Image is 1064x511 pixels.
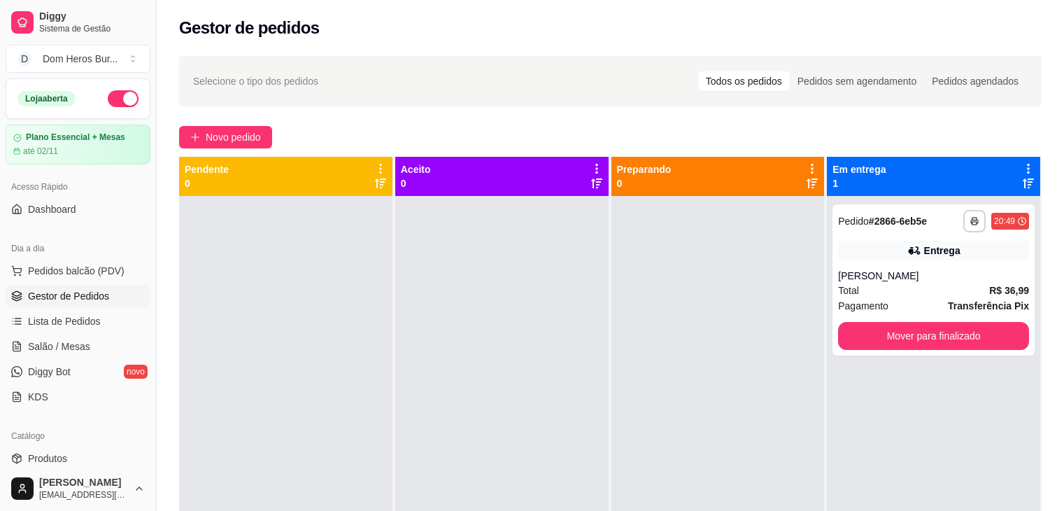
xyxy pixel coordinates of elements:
span: Total [838,283,859,298]
span: [EMAIL_ADDRESS][DOMAIN_NAME] [39,489,128,500]
a: Produtos [6,447,150,470]
h2: Gestor de pedidos [179,17,320,39]
span: Dashboard [28,202,76,216]
span: Produtos [28,451,67,465]
p: 0 [185,176,229,190]
p: Em entrega [832,162,886,176]
span: Selecione o tipo dos pedidos [193,73,318,89]
a: Gestor de Pedidos [6,285,150,307]
span: Pedidos balcão (PDV) [28,264,125,278]
a: Lista de Pedidos [6,310,150,332]
div: Entrega [924,244,960,258]
span: Pagamento [838,298,888,314]
button: Select a team [6,45,150,73]
article: até 02/11 [23,146,58,157]
span: Diggy Bot [28,365,71,379]
span: KDS [28,390,48,404]
a: DiggySistema de Gestão [6,6,150,39]
div: Dia a dia [6,237,150,260]
p: Aceito [401,162,431,176]
div: 20:49 [994,216,1015,227]
button: Pedidos balcão (PDV) [6,260,150,282]
div: Todos os pedidos [698,71,790,91]
p: Preparando [617,162,672,176]
a: KDS [6,386,150,408]
p: 1 [832,176,886,190]
span: Novo pedido [206,129,261,145]
a: Salão / Mesas [6,335,150,358]
a: Dashboard [6,198,150,220]
button: Alterar Status [108,90,139,107]
div: [PERSON_NAME] [838,269,1029,283]
div: Catálogo [6,425,150,447]
button: [PERSON_NAME][EMAIL_ADDRESS][DOMAIN_NAME] [6,472,150,505]
span: [PERSON_NAME] [39,477,128,489]
span: Lista de Pedidos [28,314,101,328]
div: Dom Heros Bur ... [43,52,118,66]
div: Acesso Rápido [6,176,150,198]
p: Pendente [185,162,229,176]
strong: R$ 36,99 [989,285,1029,296]
span: Pedido [838,216,869,227]
article: Plano Essencial + Mesas [26,132,125,143]
button: Novo pedido [179,126,272,148]
a: Plano Essencial + Mesasaté 02/11 [6,125,150,164]
strong: # 2866-6eb5e [869,216,927,227]
span: Gestor de Pedidos [28,289,109,303]
span: D [17,52,31,66]
p: 0 [617,176,672,190]
p: 0 [401,176,431,190]
div: Loja aberta [17,91,76,106]
strong: Transferência Pix [948,300,1029,311]
button: Mover para finalizado [838,322,1029,350]
div: Pedidos sem agendamento [790,71,924,91]
span: Diggy [39,10,145,23]
span: plus [190,132,200,142]
div: Pedidos agendados [924,71,1026,91]
span: Salão / Mesas [28,339,90,353]
a: Diggy Botnovo [6,360,150,383]
span: Sistema de Gestão [39,23,145,34]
